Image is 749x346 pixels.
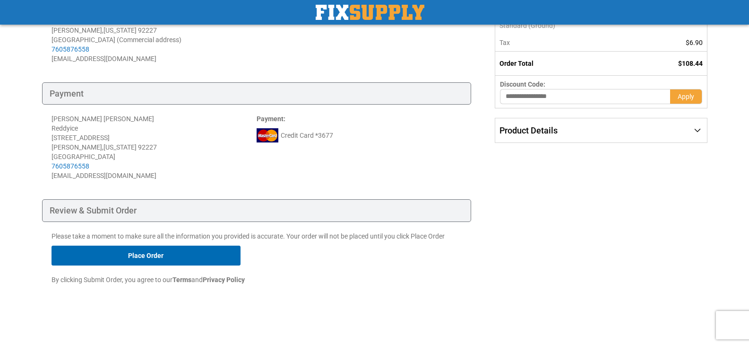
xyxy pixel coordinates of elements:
[52,231,462,241] p: Please take a moment to make sure all the information you provided is accurate. Your order will n...
[316,5,424,20] a: store logo
[52,246,241,266] button: Place Order
[103,143,137,151] span: [US_STATE]
[42,199,472,222] div: Review & Submit Order
[42,82,472,105] div: Payment
[316,5,424,20] img: Fix Industrial Supply
[203,276,245,284] strong: Privacy Policy
[52,275,462,284] p: By clicking Submit Order, you agree to our and
[670,89,702,104] button: Apply
[52,114,257,171] div: [PERSON_NAME] [PERSON_NAME] Reddyice [STREET_ADDRESS] [PERSON_NAME] , 92227 [GEOGRAPHIC_DATA]
[257,128,278,142] img: mc.png
[495,34,635,52] th: Tax
[678,60,703,67] span: $108.44
[499,60,534,67] strong: Order Total
[257,115,284,123] span: Payment
[172,276,191,284] strong: Terms
[500,80,545,88] span: Discount Code:
[678,93,694,100] span: Apply
[52,55,156,62] span: [EMAIL_ADDRESS][DOMAIN_NAME]
[52,45,89,53] a: 7605876558
[499,125,558,135] span: Product Details
[52,172,156,179] span: [EMAIL_ADDRESS][DOMAIN_NAME]
[257,115,285,123] strong: :
[686,39,703,46] span: $6.90
[257,128,462,142] div: Credit Card *3677
[499,21,629,30] span: Standard (Ground)
[103,27,137,34] span: [US_STATE]
[52,162,89,170] a: 7605876558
